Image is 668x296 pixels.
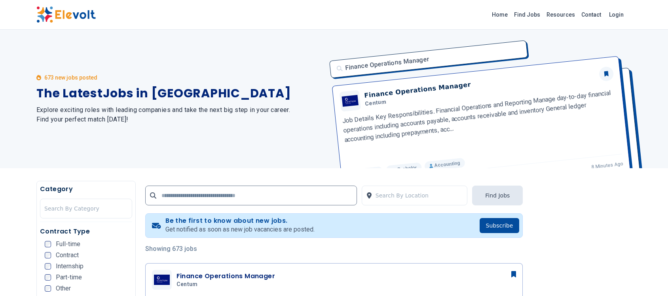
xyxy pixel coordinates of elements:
[472,186,523,205] button: Find Jobs
[45,252,51,258] input: Contract
[154,275,170,285] img: Centum
[56,241,80,247] span: Full-time
[480,218,520,233] button: Subscribe
[604,7,628,23] a: Login
[45,241,51,247] input: Full-time
[56,263,83,269] span: Internship
[44,74,97,82] p: 673 new jobs posted
[165,225,315,234] p: Get notified as soon as new job vacancies are posted.
[36,105,325,124] h2: Explore exciting roles with leading companies and take the next big step in your career. Find you...
[56,274,82,281] span: Part-time
[45,274,51,281] input: Part-time
[489,8,511,21] a: Home
[56,252,79,258] span: Contract
[40,184,132,194] h5: Category
[176,271,275,281] h3: Finance Operations Manager
[165,217,315,225] h4: Be the first to know about new jobs.
[56,285,71,292] span: Other
[45,285,51,292] input: Other
[45,263,51,269] input: Internship
[511,8,543,21] a: Find Jobs
[176,281,198,288] span: Centum
[36,86,325,101] h1: The Latest Jobs in [GEOGRAPHIC_DATA]
[145,244,523,254] p: Showing 673 jobs
[578,8,604,21] a: Contact
[36,6,96,23] img: Elevolt
[40,227,132,236] h5: Contract Type
[543,8,578,21] a: Resources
